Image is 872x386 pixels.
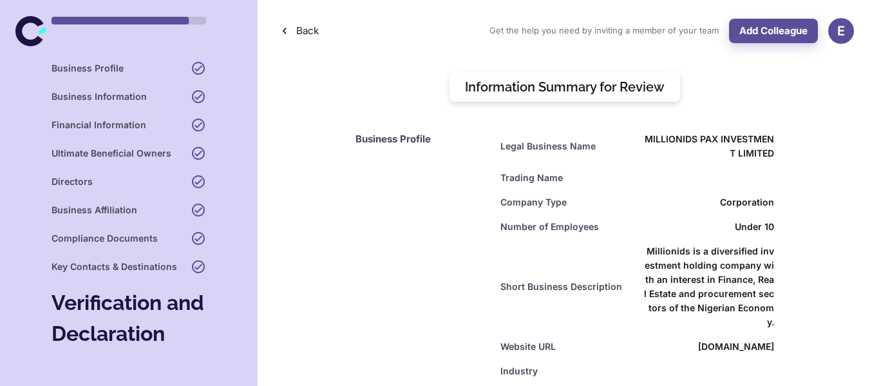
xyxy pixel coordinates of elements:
[52,61,124,75] h6: Business Profile
[276,19,324,43] button: Back
[500,195,567,209] h6: Company Type
[52,146,171,160] h6: Ultimate Beneficial Owners
[828,18,854,44] button: E
[644,244,774,329] h6: Millionids is a diversified investment holding company with an interest in Finance, Real Estate a...
[500,171,563,185] h6: Trading Name
[52,90,147,104] h6: Business Information
[500,220,599,234] h6: Number of Employees
[500,139,596,153] h6: Legal Business Name
[500,280,622,294] h6: Short Business Description
[500,364,538,378] h6: Industry
[735,220,774,234] span: Under 10
[52,231,158,246] h6: Compliance Documents
[52,203,137,217] h6: Business Affiliation
[729,19,818,43] button: Add Colleague
[465,77,665,97] h5: Information Summary for Review
[52,287,206,349] h4: Verification and Declaration
[52,175,93,189] h6: Directors
[644,132,774,160] h6: MILLIONIDS PAX INVESTMENT LIMITED
[52,260,177,274] h6: Key Contacts & Destinations
[500,340,556,354] h6: Website URL
[720,195,774,209] span: Corporation
[698,340,774,354] h6: [DOMAIN_NAME]
[355,132,485,147] h6: Business Profile
[52,118,146,132] h6: Financial Information
[489,24,719,37] span: Get the help you need by inviting a member of your team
